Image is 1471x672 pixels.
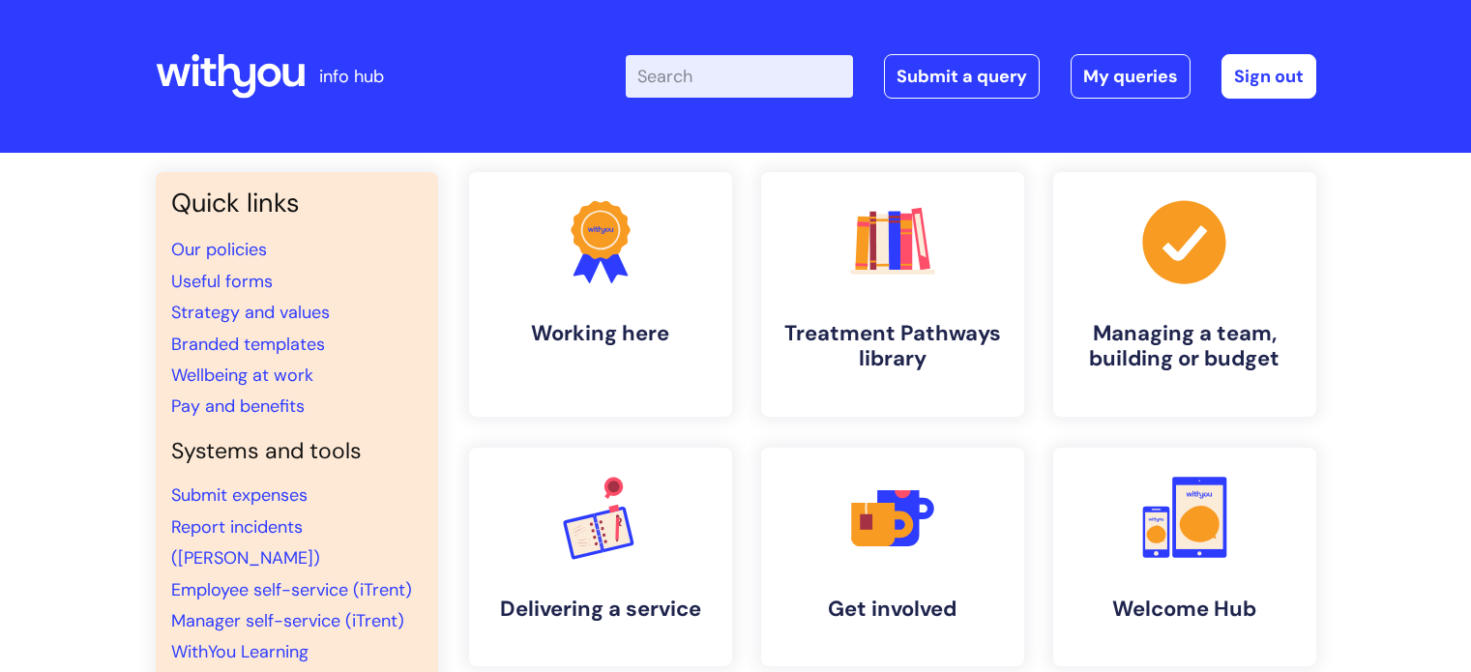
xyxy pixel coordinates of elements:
input: Search [626,55,853,98]
a: Submit expenses [171,483,308,507]
a: Strategy and values [171,301,330,324]
a: Useful forms [171,270,273,293]
a: Branded templates [171,333,325,356]
div: | - [626,54,1316,99]
h4: Systems and tools [171,438,423,465]
h4: Get involved [777,597,1009,622]
h4: Managing a team, building or budget [1069,321,1301,372]
h4: Welcome Hub [1069,597,1301,622]
a: Submit a query [884,54,1040,99]
h4: Delivering a service [485,597,717,622]
p: info hub [319,61,384,92]
a: Pay and benefits [171,394,305,418]
a: My queries [1071,54,1191,99]
a: Report incidents ([PERSON_NAME]) [171,515,320,570]
a: Treatment Pathways library [761,172,1024,417]
a: Welcome Hub [1053,448,1316,666]
a: Sign out [1221,54,1316,99]
a: Employee self-service (iTrent) [171,578,412,601]
h4: Treatment Pathways library [777,321,1009,372]
h4: Working here [485,321,717,346]
a: Working here [469,172,732,417]
a: Our policies [171,238,267,261]
a: WithYou Learning [171,640,309,663]
a: Delivering a service [469,448,732,666]
a: Wellbeing at work [171,364,313,387]
a: Get involved [761,448,1024,666]
h3: Quick links [171,188,423,219]
a: Manager self-service (iTrent) [171,609,404,632]
a: Managing a team, building or budget [1053,172,1316,417]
